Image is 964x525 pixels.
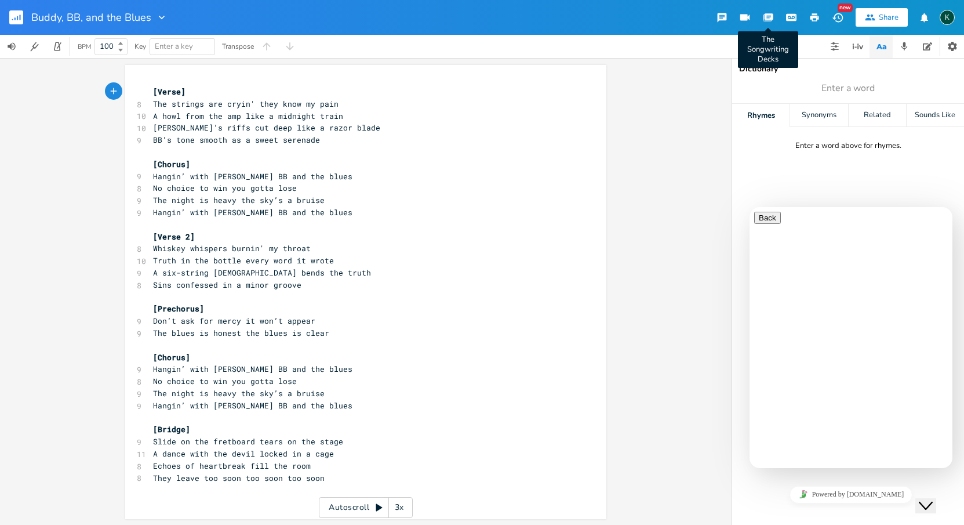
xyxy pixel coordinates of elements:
iframe: chat widget [750,481,952,508]
span: Slide on the fretboard tears on the stage [153,436,343,447]
span: Hangin’ with [PERSON_NAME] BB and the blues [153,171,352,182]
span: Enter a word [821,82,875,95]
span: [Verse] [153,86,185,97]
span: A howl from the amp like a midnight train [153,111,343,121]
span: BB’s tone smooth as a sweet serenade [153,135,320,145]
span: No choice to win you gotta lose [153,376,297,386]
span: The night is heavy the sky’s a bruise [153,195,325,205]
span: The strings are cryin' they know my pain [153,99,339,109]
span: No choice to win you gotta lose [153,183,297,193]
button: Share [856,8,908,27]
div: Synonyms [790,104,847,127]
span: [Prechorus] [153,303,204,314]
span: [Verse 2] [153,231,195,242]
div: BPM [78,44,91,50]
div: Related [849,104,906,127]
span: Buddy, BB, and the Blues [31,12,151,23]
span: Don’t ask for mercy it won’t appear [153,316,315,326]
div: 3x [389,497,410,518]
iframe: chat widget [915,479,952,513]
span: Whiskey whispers burnin' my throat [153,243,311,254]
span: Hangin’ with [PERSON_NAME] BB and the blues [153,207,352,218]
div: Koval [940,10,955,25]
span: Echoes of heartbreak fill the room [153,461,311,471]
span: Hangin’ with [PERSON_NAME] BB and the blues [153,364,352,374]
div: Sounds Like [907,104,964,127]
div: Enter a word above for rhymes. [795,141,901,151]
div: Dictionary [739,65,957,73]
div: Rhymes [732,104,790,127]
div: New [838,3,853,12]
span: A dance with the devil locked in a cage [153,448,334,459]
div: Transpose [222,43,254,50]
span: [PERSON_NAME]’s riffs cut deep like a razor blade [153,122,380,133]
span: The blues is honest the blues is clear [153,328,329,338]
button: New [826,7,849,28]
span: Truth in the bottle every word it wrote [153,255,334,266]
iframe: chat widget [750,207,952,468]
span: Sins confessed in a minor groove [153,280,301,290]
div: Share [879,12,898,23]
div: Autoscroll [319,497,413,518]
span: Hangin’ with [PERSON_NAME] BB and the blues [153,400,352,411]
span: Enter a key [155,41,193,52]
button: The Songwriting Decks [756,7,780,28]
span: [Chorus] [153,352,190,363]
button: K [940,4,955,31]
span: The night is heavy the sky’s a bruise [153,388,325,399]
span: [Bridge] [153,424,190,435]
span: A six-string [DEMOGRAPHIC_DATA] bends the truth [153,267,371,278]
div: Key [134,43,146,50]
span: [Chorus] [153,159,190,169]
span: They leave too soon too soon too soon [153,473,325,483]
